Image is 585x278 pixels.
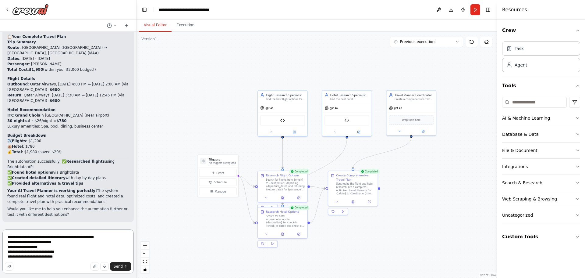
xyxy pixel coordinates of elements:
[502,94,580,228] div: Tools
[7,93,21,97] strong: Return
[90,262,99,271] button: Upload files
[257,171,308,213] div: CompletedResearch Flight OptionsSearch for flights from {origin} to {destination} departing {depa...
[347,130,370,135] button: Open in side panel
[7,82,28,86] strong: Outbound
[197,155,239,197] div: TriggersNo triggers configuredEventScheduleManage
[257,207,308,249] div: CompletedResearch Hotel OptionsSearch for hotel accommodations in {destination} for check-in {che...
[362,200,376,204] button: Open in side panel
[281,139,349,205] g: Edge from 0126ad60-343a-4b37-9e9e-be0f30196322 to 6d4b951d-221a-4beb-8d56-ae01f1c92024
[7,34,129,39] h1: 📋
[141,37,157,42] div: Version 1
[395,93,434,97] div: Travel Planner Coordinator
[7,81,129,92] li: : Qatar Airways, [DATE] 4:00 PM → [DATE] 2:00 AM (via [GEOGRAPHIC_DATA]) -
[502,6,527,13] h4: Resources
[502,175,580,191] button: Search & Research
[7,56,129,61] li: : [DATE] - [DATE]
[7,108,55,112] strong: Hotel Recommendation
[280,118,285,123] img: Brightdata Flight Search Tool
[344,200,361,204] button: View output
[402,118,420,122] span: Drop tools here
[214,180,227,184] span: Schedule
[502,115,550,121] div: AI & Machine Learning
[141,250,149,258] button: zoom out
[56,119,66,123] strong: $780
[12,34,66,39] strong: Your Complete Travel Plan
[7,133,47,138] strong: Budget Breakdown
[7,159,129,186] p: The automation successfully: ✅ using Brightdata API ✅ via Brightdata ✅ with day-by-day plans ✅
[12,176,66,180] strong: Created detailed itinerary
[7,118,129,124] li: at ~$26/night =
[359,169,380,174] div: Completed
[502,164,528,170] div: Integrations
[266,210,299,214] div: Research Hotel Options
[7,77,35,81] strong: Flight Details
[351,138,413,168] g: Edge from 09990ba1-e523-4d75-a9ad-3933f100945a to 0edb98dc-38f2-4743-92d2-aa1fefefd2f5
[502,126,580,142] button: Database & Data
[7,188,129,204] p: The system found real flight and hotel data, optimized costs, and created a complete travel plan ...
[289,205,309,210] div: Completed
[292,232,306,236] button: Open in side panel
[515,45,524,52] div: Task
[141,265,149,273] button: toggle interactivity
[484,5,492,14] button: Hide right sidebar
[266,215,305,227] div: Search for hotel accommodations in {destination} for check-in {check_in_date} and check-out {chec...
[386,90,436,135] div: Travel Planner CoordinatorCreate a comprehensive travel plan combining flight and hotel recommend...
[283,130,306,135] button: Open in side panel
[502,196,557,202] div: Web Scraping & Browsing
[274,232,291,236] button: View output
[7,45,129,56] li: : [GEOGRAPHIC_DATA] ([GEOGRAPHIC_DATA]) → [GEOGRAPHIC_DATA], [GEOGRAPHIC_DATA] (MAA)
[66,159,105,164] strong: Researched flights
[110,262,131,271] button: Send
[50,99,60,103] strong: $600
[502,143,580,158] button: File & Document
[345,118,349,123] img: Brightdata Hotel Search Tool
[480,273,496,277] a: React Flow attribution
[328,171,378,217] div: CompletedCreate Comprehensive Travel PlanSynthesize the flight and hotel research into a complete...
[7,61,129,67] li: : [PERSON_NAME]
[400,39,436,44] span: Previous executions
[330,107,338,110] span: gpt-4o
[114,264,123,269] span: Send
[122,22,131,29] button: Start a new chat
[502,147,537,153] div: File & Document
[172,19,199,32] button: Execution
[139,19,172,32] button: Visual Editor
[12,139,26,143] strong: Flights
[7,189,97,193] strong: Your AI Travel Planner is working perfectly!
[330,93,369,97] div: Hotel Research Specialist
[7,56,19,61] strong: Dates
[141,258,149,265] button: fit view
[29,67,43,72] strong: $1,980
[199,178,237,186] button: Schedule
[7,138,129,144] li: ✈️ : $1,200
[310,186,325,225] g: Edge from 6d4b951d-221a-4beb-8d56-ae01f1c92024 to 0edb98dc-38f2-4743-92d2-aa1fefefd2f5
[502,228,580,245] button: Custom tools
[199,169,237,177] button: Event
[5,262,13,271] button: Improve this prompt
[502,180,542,186] div: Search & Research
[7,113,129,118] li: in [GEOGRAPHIC_DATA] (near airport)
[7,144,129,149] li: 🏨 : $780
[12,181,83,186] strong: Provided alternatives & travel tips
[502,212,533,218] div: Uncategorized
[199,188,237,195] button: Manage
[336,182,375,195] div: Synthesize the flight and hotel research into a complete, optimized travel itinerary for {origin}...
[209,161,236,165] p: No triggers configured
[216,171,224,175] span: Event
[274,195,291,200] button: View output
[209,157,236,161] h3: Triggers
[12,150,22,154] strong: Total
[215,190,226,193] span: Manage
[336,174,375,182] div: Create Comprehensive Travel Plan
[502,39,580,77] div: Crew
[266,93,305,97] div: Flight Research Specialist
[289,169,309,174] div: Completed
[265,107,273,110] span: gpt-4o
[266,98,305,101] div: Find the best flight options for {origin} to {destination} on {departure_date} and {return_date} ...
[515,62,527,68] div: Agent
[159,7,222,13] nav: breadcrumb
[238,174,255,225] g: Edge from triggers to 6d4b951d-221a-4beb-8d56-ae01f1c92024
[50,88,60,92] strong: $600
[12,170,53,175] strong: Found hotel options
[502,110,580,126] button: AI & Machine Learning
